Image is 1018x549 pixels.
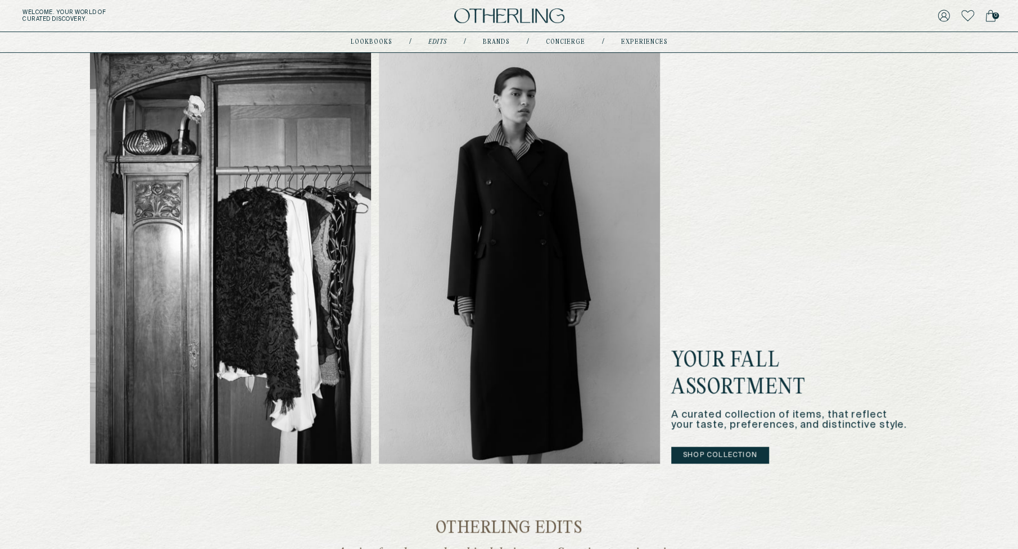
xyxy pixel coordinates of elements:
button: Shop Collection [671,447,769,464]
a: concierge [546,39,585,45]
a: 0 [985,8,996,24]
div: / [464,38,466,47]
h2: Otherling Edits [90,520,928,537]
div: / [602,38,604,47]
h2: Your Fall Assortment [671,348,907,401]
p: A curated collection of items, that reflect your taste, preferences, and distinctive style. [671,410,907,430]
span: 0 [992,12,999,19]
h5: Welcome . Your world of curated discovery. [22,9,314,22]
a: Brands [483,39,510,45]
a: Edits [428,39,447,45]
a: lookbooks [351,39,392,45]
div: / [527,38,529,47]
img: Cover 2 [379,40,660,464]
img: Cover 1 [90,40,371,464]
div: / [409,38,411,47]
a: experiences [621,39,668,45]
img: logo [454,8,564,24]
